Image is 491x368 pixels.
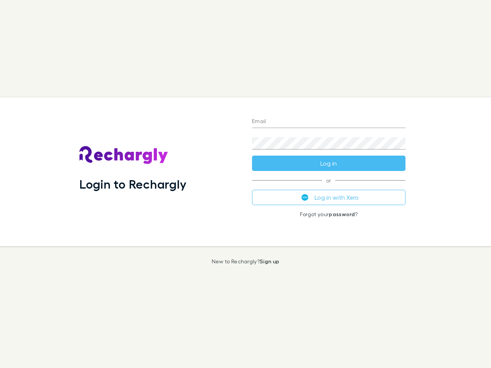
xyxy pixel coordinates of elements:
img: Rechargly's Logo [79,146,168,164]
img: Xero's logo [302,194,308,201]
p: Forgot your ? [252,211,405,217]
span: or [252,180,405,181]
a: Sign up [260,258,279,264]
a: password [329,211,355,217]
h1: Login to Rechargly [79,177,186,191]
p: New to Rechargly? [212,258,280,264]
button: Log in [252,156,405,171]
button: Log in with Xero [252,190,405,205]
